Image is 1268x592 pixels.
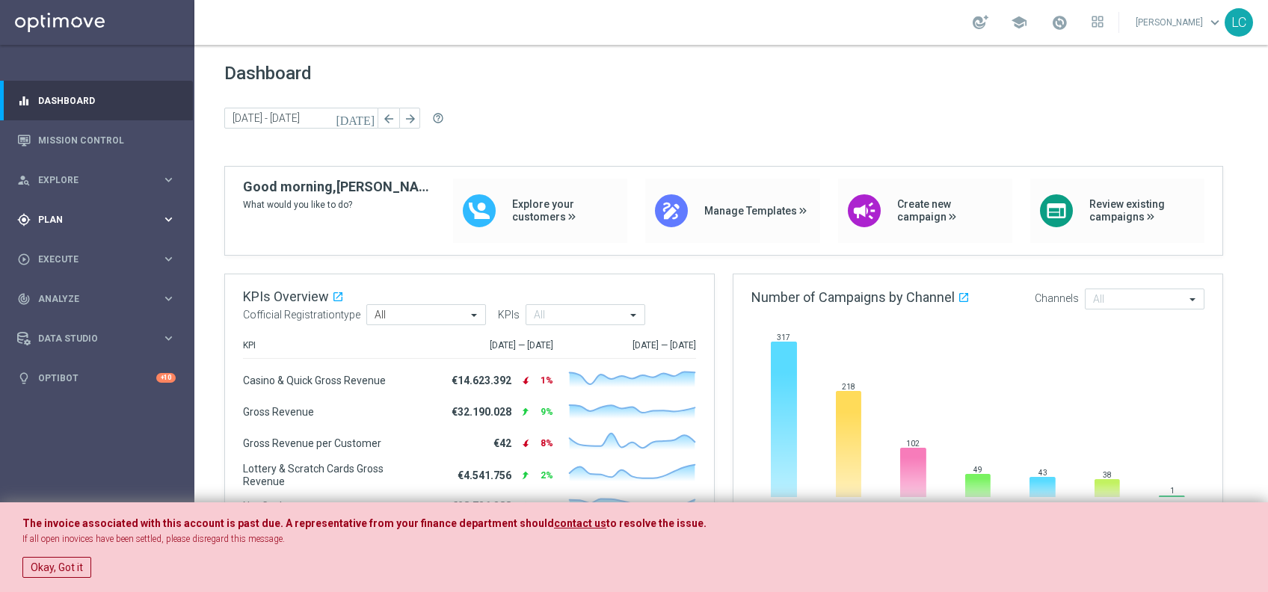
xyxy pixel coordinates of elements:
[38,334,161,343] span: Data Studio
[1225,8,1253,37] div: LC
[16,253,176,265] button: play_circle_outline Execute keyboard_arrow_right
[161,331,176,345] i: keyboard_arrow_right
[1011,14,1027,31] span: school
[38,255,161,264] span: Execute
[16,135,176,147] button: Mission Control
[38,81,176,120] a: Dashboard
[38,358,156,398] a: Optibot
[16,95,176,107] button: equalizer Dashboard
[22,533,1246,546] p: If all open inovices have been settled, please disregard this message.
[161,173,176,187] i: keyboard_arrow_right
[554,517,606,530] a: contact us
[161,212,176,226] i: keyboard_arrow_right
[22,557,91,578] button: Okay, Got it
[17,371,31,385] i: lightbulb
[17,120,176,160] div: Mission Control
[38,176,161,185] span: Explore
[1207,14,1223,31] span: keyboard_arrow_down
[38,120,176,160] a: Mission Control
[17,213,161,226] div: Plan
[17,173,161,187] div: Explore
[606,517,707,529] span: to resolve the issue.
[17,292,161,306] div: Analyze
[16,214,176,226] button: gps_fixed Plan keyboard_arrow_right
[16,174,176,186] button: person_search Explore keyboard_arrow_right
[16,333,176,345] button: Data Studio keyboard_arrow_right
[17,173,31,187] i: person_search
[22,517,554,529] span: The invoice associated with this account is past due. A representative from your finance departme...
[38,295,161,303] span: Analyze
[17,332,161,345] div: Data Studio
[17,81,176,120] div: Dashboard
[17,94,31,108] i: equalizer
[156,373,176,383] div: +10
[1134,11,1225,34] a: [PERSON_NAME]keyboard_arrow_down
[17,292,31,306] i: track_changes
[17,253,161,266] div: Execute
[161,252,176,266] i: keyboard_arrow_right
[17,253,31,266] i: play_circle_outline
[16,293,176,305] button: track_changes Analyze keyboard_arrow_right
[16,372,176,384] button: lightbulb Optibot +10
[161,292,176,306] i: keyboard_arrow_right
[38,215,161,224] span: Plan
[17,358,176,398] div: Optibot
[17,213,31,226] i: gps_fixed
